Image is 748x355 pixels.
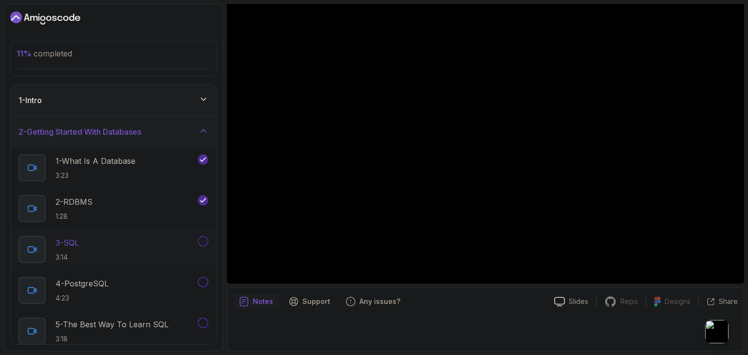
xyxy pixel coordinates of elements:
button: 4-PostgreSQL4:23 [19,277,208,304]
button: notes button [233,294,279,309]
button: 5-The Best Way To Learn SQL3:18 [19,318,208,345]
p: 3 - SQL [56,237,79,248]
p: 4:23 [56,293,109,303]
p: Any issues? [359,297,400,306]
button: Feedback button [340,294,406,309]
h3: 2 - Getting Started With Databases [19,126,141,138]
button: 3-SQL3:14 [19,236,208,263]
p: Repo [620,297,638,306]
p: Share [719,297,738,306]
p: 3:18 [56,334,168,344]
p: Designs [665,297,691,306]
button: 2-Getting Started With Databases [11,116,216,147]
p: 3:23 [56,171,135,180]
p: 5 - The Best Way To Learn SQL [56,319,168,330]
button: 1-What Is A Database3:23 [19,154,208,181]
button: 2-RDBMS1:28 [19,195,208,222]
span: completed [17,49,72,58]
p: Slides [569,297,588,306]
span: 11 % [17,49,32,58]
p: 1:28 [56,212,93,221]
button: Support button [283,294,336,309]
p: 2 - RDBMS [56,196,93,208]
p: 4 - PostgreSQL [56,278,109,289]
p: Support [302,297,330,306]
a: Slides [546,297,596,307]
p: 1 - What Is A Database [56,155,135,167]
button: Share [698,297,738,306]
a: Dashboard [10,10,80,26]
h3: 1 - Intro [19,94,42,106]
button: 1-Intro [11,85,216,116]
p: Notes [253,297,273,306]
p: 3:14 [56,252,79,262]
